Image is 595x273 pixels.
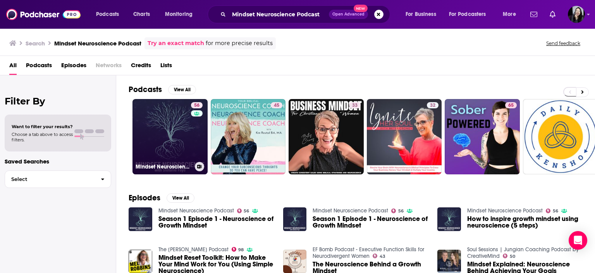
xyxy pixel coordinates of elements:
span: 56 [244,209,249,213]
img: How to inspire growth mindset using neuroscience (5 steps) [437,207,461,231]
span: Open Advanced [332,12,365,16]
span: Choose a tab above to access filters. [12,132,73,143]
a: Credits [131,59,151,75]
h3: Mindset Neuroscience Podcast [54,40,141,47]
a: Show notifications dropdown [527,8,540,21]
div: Search podcasts, credits, & more... [215,5,397,23]
button: open menu [160,8,203,21]
button: Open AdvancedNew [329,10,368,19]
span: 65 [508,102,514,110]
a: 50 [503,254,515,258]
a: Season 1 Episode 1 - Neuroscience of Growth Mindset [313,216,428,229]
h2: Podcasts [129,85,162,94]
a: 56 [191,102,203,108]
a: EF Bomb Podcast - Executive Function Skills for Neurodivergent Women [313,246,424,259]
a: The Mel Robbins Podcast [158,246,229,253]
a: All [9,59,17,75]
span: 45 [274,102,279,110]
a: PodcastsView All [129,85,196,94]
a: Episodes [61,59,86,75]
a: 32 [367,99,442,174]
a: 98 [232,247,244,252]
span: for more precise results [206,39,273,48]
h2: Episodes [129,193,160,203]
span: More [503,9,516,20]
span: Logged in as marypoffenroth [568,6,585,23]
div: Open Intercom Messenger [569,231,587,250]
span: 98 [238,248,244,252]
img: Season 1 Episode 1 - Neuroscience of Growth Mindset [129,207,152,231]
span: Select [5,177,95,182]
img: Season 1 Episode 1 - Neuroscience of Growth Mindset [283,207,307,231]
button: View All [167,193,194,203]
input: Search podcasts, credits, & more... [229,8,329,21]
button: open menu [91,8,129,21]
button: open menu [444,8,497,21]
h3: Search [26,40,45,47]
span: Monitoring [165,9,193,20]
span: For Business [406,9,436,20]
a: 32 [427,102,439,108]
span: Networks [96,59,122,75]
button: View All [168,85,196,94]
a: 45 [271,102,282,108]
span: For Podcasters [449,9,486,20]
a: 56 [546,209,558,213]
button: Show profile menu [568,6,585,23]
span: Charts [133,9,150,20]
a: 45 [211,99,286,174]
span: Want to filter your results? [12,124,73,129]
button: open menu [400,8,446,21]
a: Lists [160,59,172,75]
span: 56 [553,209,558,213]
a: Season 1 Episode 1 - Neuroscience of Growth Mindset [158,216,274,229]
a: EpisodesView All [129,193,194,203]
a: 43 [373,254,385,258]
a: Charts [128,8,155,21]
a: How to inspire growth mindset using neuroscience (5 steps) [467,216,583,229]
a: 33 [349,102,361,108]
a: Podcasts [26,59,52,75]
span: 50 [510,255,515,258]
button: open menu [497,8,526,21]
button: Select [5,170,111,188]
h2: Filter By [5,96,111,107]
span: New [354,5,368,12]
img: Podchaser - Follow, Share and Rate Podcasts [6,7,81,22]
span: 43 [380,255,385,258]
h3: Mindset Neuroscience Podcast [136,163,192,170]
button: Send feedback [544,40,583,47]
a: 65 [445,99,520,174]
a: Try an exact match [148,39,204,48]
span: 33 [352,102,358,110]
span: 32 [430,102,435,110]
a: Show notifications dropdown [547,8,559,21]
a: 56Mindset Neuroscience Podcast [132,99,208,174]
a: 56 [391,209,404,213]
img: User Profile [568,6,585,23]
a: Soul Sessions | Jungian Coaching Podcast by CreativeMind [467,246,579,259]
a: 56 [237,209,249,213]
a: 33 [289,99,364,174]
a: Mindset Neuroscience Podcast [467,207,543,214]
a: Mindset Neuroscience Podcast [313,207,388,214]
span: Podcasts [96,9,119,20]
a: Mindset Neuroscience Podcast [158,207,234,214]
span: 56 [194,102,199,110]
span: 56 [398,209,404,213]
p: Saved Searches [5,158,111,165]
a: 65 [505,102,517,108]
